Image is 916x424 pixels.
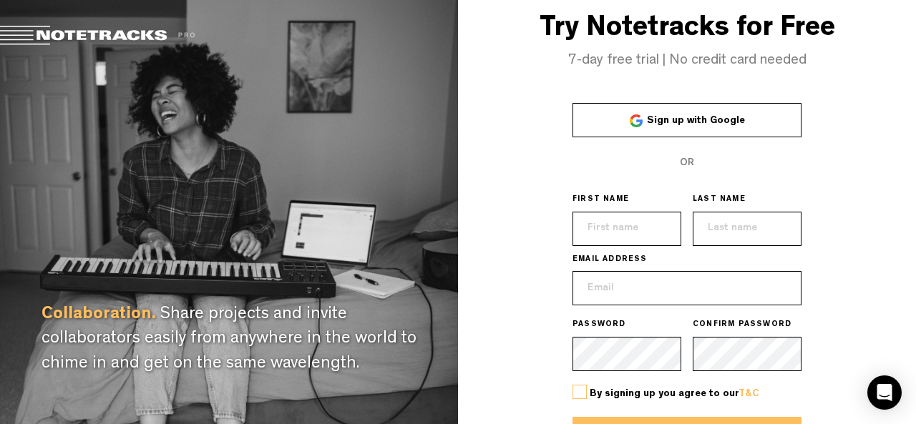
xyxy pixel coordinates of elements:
span: CONFIRM PASSWORD [693,320,791,331]
h3: Try Notetracks for Free [458,14,916,46]
span: FIRST NAME [572,194,629,206]
span: PASSWORD [572,320,626,331]
span: Sign up with Google [647,116,745,126]
a: T&C [739,389,759,399]
span: OR [680,158,694,168]
div: Open Intercom Messenger [867,375,902,410]
input: First name [572,212,681,246]
span: Collaboration. [42,307,156,324]
span: LAST NAME [693,194,746,206]
input: Last name [693,212,801,246]
span: By signing up you agree to our [590,389,759,399]
span: EMAIL ADDRESS [572,255,648,266]
span: Share projects and invite collaborators easily from anywhere in the world to chime in and get on ... [42,307,416,373]
h4: 7-day free trial | No credit card needed [458,53,916,69]
input: Email [572,271,801,305]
